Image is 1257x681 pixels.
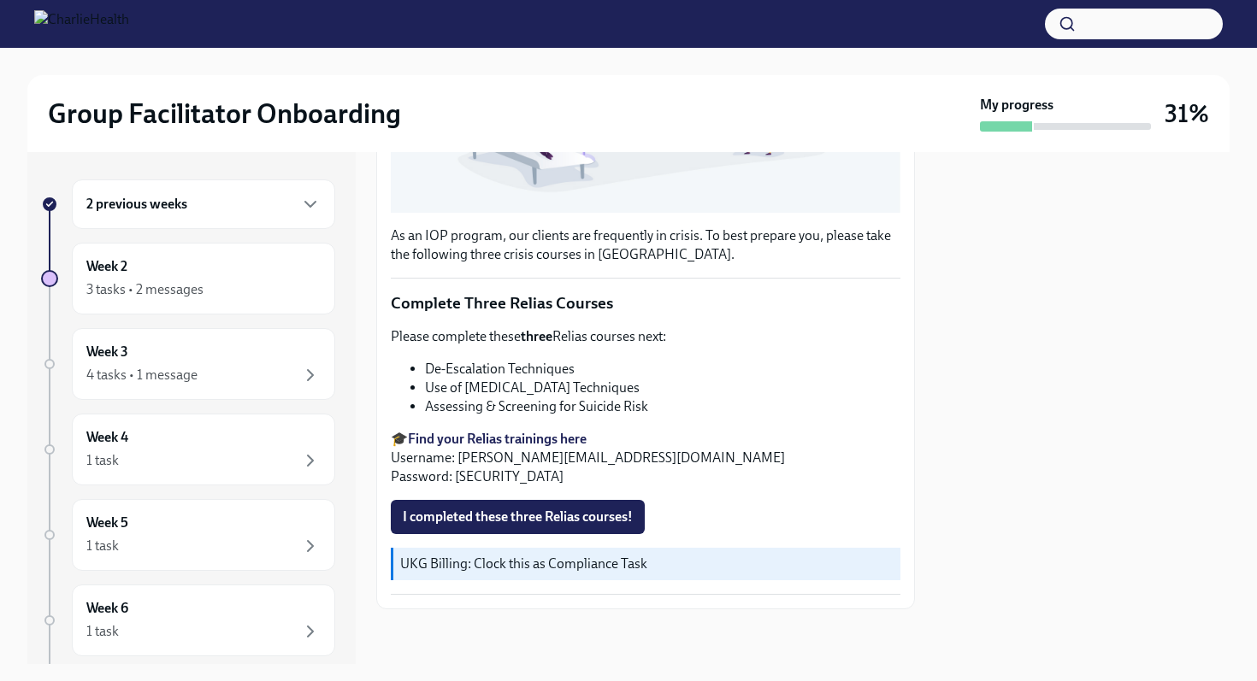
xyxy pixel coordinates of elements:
[391,430,900,486] p: 🎓 Username: [PERSON_NAME][EMAIL_ADDRESS][DOMAIN_NAME] Password: [SECURITY_DATA]
[86,537,119,555] div: 1 task
[403,508,633,525] span: I completed these three Relias courses!
[41,499,335,571] a: Week 51 task
[86,514,128,532] h6: Week 5
[391,292,900,314] p: Complete Three Relias Courses
[391,500,645,534] button: I completed these three Relias courses!
[400,555,894,573] p: UKG Billing: Clock this as Compliance Task
[41,328,335,400] a: Week 34 tasks • 1 message
[41,243,335,314] a: Week 23 tasks • 2 messages
[86,366,198,385] div: 4 tasks • 1 message
[41,414,335,485] a: Week 41 task
[72,179,335,229] div: 2 previous weeks
[86,195,187,214] h6: 2 previous weeks
[980,96,1053,114] strong: My progress
[86,599,128,618] h6: Week 6
[86,622,119,641] div: 1 task
[34,10,129,38] img: CharlieHealth
[86,343,128,361] h6: Week 3
[391,226,900,264] p: As an IOP program, our clients are frequently in crisis. To best prepare you, please take the fol...
[425,397,900,416] li: Assessing & Screening for Suicide Risk
[86,280,204,299] div: 3 tasks • 2 messages
[48,97,401,131] h2: Group Facilitator Onboarding
[425,360,900,379] li: De-Escalation Techniques
[86,428,128,447] h6: Week 4
[408,431,587,447] a: Find your Relias trainings here
[86,451,119,470] div: 1 task
[425,379,900,397] li: Use of [MEDICAL_DATA] Techniques
[1165,98,1209,129] h3: 31%
[391,327,900,346] p: Please complete these Relias courses next:
[86,257,127,276] h6: Week 2
[41,584,335,656] a: Week 61 task
[521,328,552,344] strong: three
